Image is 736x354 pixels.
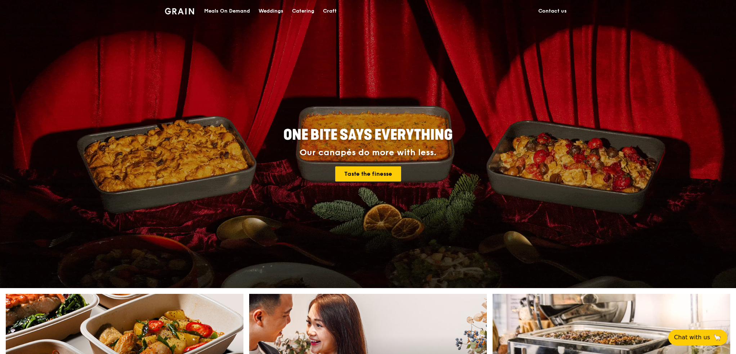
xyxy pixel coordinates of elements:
[165,8,194,14] img: Grain
[319,0,341,22] a: Craft
[534,0,571,22] a: Contact us
[674,333,710,342] span: Chat with us
[288,0,319,22] a: Catering
[292,0,314,22] div: Catering
[283,126,453,144] span: ONE BITE SAYS EVERYTHING
[238,148,498,158] div: Our canapés do more with less.
[254,0,288,22] a: Weddings
[323,0,337,22] div: Craft
[259,0,283,22] div: Weddings
[713,333,722,342] span: 🦙
[668,330,727,345] button: Chat with us🦙
[335,166,401,182] a: Taste the finesse
[204,0,250,22] div: Meals On Demand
